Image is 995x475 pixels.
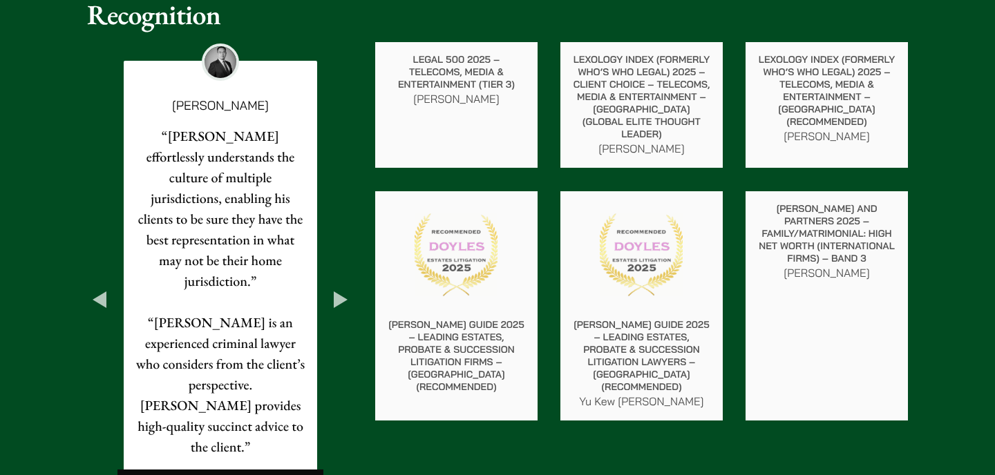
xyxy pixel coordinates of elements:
p: [PERSON_NAME] [146,99,295,112]
button: Next [328,287,353,312]
p: [PERSON_NAME] Guide 2025 – Leading Estates, Probate & Succession Litigation Lawyers – [GEOGRAPHIC... [571,318,711,393]
p: Lexology Index (formerly Who’s Who Legal) 2025 – Client Choice – Telecoms, Media & Entertainment ... [571,53,711,140]
p: “[PERSON_NAME] is an experienced criminal lawyer who considers from the client’s perspective. [PE... [135,312,306,457]
p: [PERSON_NAME] [757,128,896,144]
p: [PERSON_NAME] and Partners 2025 – Family/Matrimonial: High Net Worth (International Firms) – Band 3 [757,202,896,264]
button: Previous [87,287,112,312]
p: [PERSON_NAME] [571,140,711,157]
p: [PERSON_NAME] [386,90,526,107]
p: Legal 500 2025 – Telecoms, Media & Entertainment (Tier 3) [386,53,526,90]
p: Lexology Index (formerly Who’s Who Legal) 2025 – Telecoms, Media & Entertainment – [GEOGRAPHIC_DA... [757,53,896,128]
p: Yu Kew [PERSON_NAME] [571,393,711,409]
p: [PERSON_NAME] [757,264,896,281]
p: “[PERSON_NAME] effortlessly understands the culture of multiple jurisdictions, enabling his clien... [135,126,306,291]
p: [PERSON_NAME] Guide 2025 – Leading Estates, Probate & Succession Litigation Firms – [GEOGRAPHIC_D... [386,318,526,393]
